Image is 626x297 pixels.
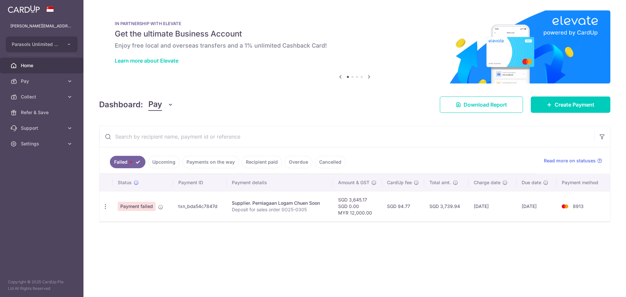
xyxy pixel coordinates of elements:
a: Read more on statuses [544,157,602,164]
span: Refer & Save [21,109,64,116]
a: Create Payment [531,97,610,113]
span: Pay [148,98,162,111]
td: txn_bda54c7847d [173,191,227,221]
span: 8913 [573,203,584,209]
span: Collect [21,94,64,100]
a: Payments on the way [182,156,239,168]
img: Bank Card [559,202,572,210]
p: Deposit for sales order SO25-0305 [232,206,328,213]
h6: Enjoy free local and overseas transfers and a 1% unlimited Cashback Card! [115,42,595,50]
a: Download Report [440,97,523,113]
span: Due date [522,179,541,186]
span: Pay [21,78,64,84]
input: Search by recipient name, payment id or reference [99,126,594,147]
span: Parasols Unlimited Pte Ltd [12,41,60,48]
span: Read more on statuses [544,157,596,164]
a: Failed [110,156,145,168]
span: Support [21,125,64,131]
td: [DATE] [469,191,516,221]
span: Total amt. [429,179,451,186]
span: Create Payment [555,101,594,109]
span: Charge date [474,179,500,186]
a: Upcoming [148,156,180,168]
div: Supplier. Perniagaan Logam Chuen Soon [232,200,328,206]
a: Cancelled [315,156,346,168]
td: SGD 3,739.94 [424,191,469,221]
th: Payment ID [173,174,227,191]
th: Payment method [557,174,610,191]
td: [DATE] [516,191,557,221]
p: [PERSON_NAME][EMAIL_ADDRESS][DOMAIN_NAME] [10,23,73,29]
a: Overdue [285,156,312,168]
span: Amount & GST [338,179,369,186]
a: Learn more about Elevate [115,57,178,64]
td: SGD 3,645.17 SGD 0.00 MYR 12,000.00 [333,191,382,221]
span: Home [21,62,64,69]
span: Status [118,179,132,186]
button: Parasols Unlimited Pte Ltd [6,37,78,52]
td: SGD 94.77 [382,191,424,221]
img: CardUp [8,5,40,13]
span: Payment failed [118,202,156,211]
span: CardUp fee [387,179,412,186]
p: IN PARTNERSHIP WITH ELEVATE [115,21,595,26]
h5: Get the ultimate Business Account [115,29,595,39]
button: Pay [148,98,173,111]
th: Payment details [227,174,333,191]
span: Settings [21,141,64,147]
img: Renovation banner [99,10,610,83]
a: Recipient paid [242,156,282,168]
span: Download Report [464,101,507,109]
h4: Dashboard: [99,99,143,111]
